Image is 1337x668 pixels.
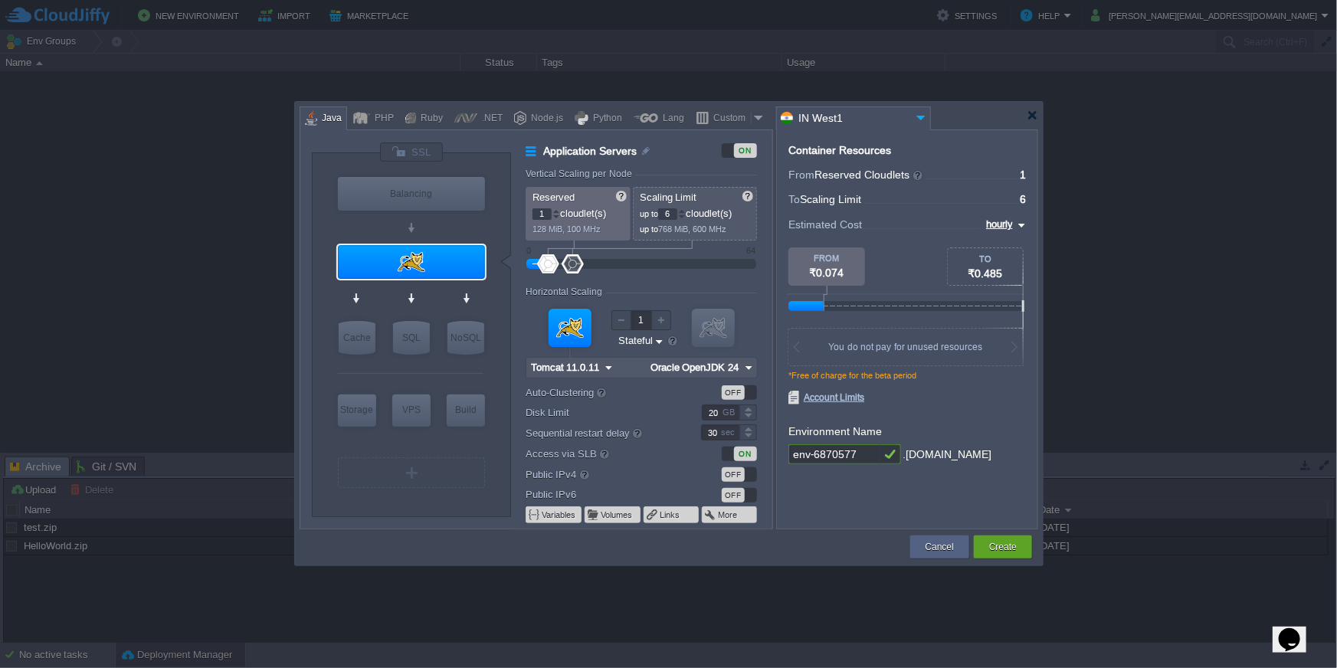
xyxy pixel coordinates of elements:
div: Node.js [526,107,563,130]
div: .[DOMAIN_NAME] [903,444,991,465]
label: Auto-Clustering [526,384,681,401]
span: ₹0.485 [968,267,1003,280]
button: Links [660,509,681,521]
span: up to [640,209,658,218]
div: Build Node [447,395,485,427]
div: Application Servers [338,245,485,279]
div: Balancing [338,177,485,211]
button: Create [989,539,1017,555]
div: Container Resources [788,145,891,156]
span: 1 [1020,169,1026,181]
div: Cache [339,321,375,355]
div: sec [721,425,738,440]
div: GB [723,405,738,420]
div: OFF [722,467,745,482]
div: Vertical Scaling per Node [526,169,636,179]
span: 128 MiB, 100 MHz [533,224,601,234]
span: ₹0.074 [810,267,844,279]
div: Ruby [416,107,443,130]
span: Reserved Cloudlets [814,169,924,181]
div: Create New Layer [338,457,485,488]
label: Environment Name [788,425,882,437]
button: Volumes [601,509,634,521]
div: Load Balancer [338,177,485,211]
div: 0 [526,246,531,255]
div: Lang [658,107,684,130]
div: Horizontal Scaling [526,287,606,297]
button: Cancel [926,539,954,555]
div: ON [734,447,757,461]
span: From [788,169,814,181]
p: cloudlet(s) [640,204,752,220]
div: Storage Containers [338,395,376,427]
span: 768 MiB, 600 MHz [658,224,726,234]
div: SQL [393,321,430,355]
div: Build [447,395,485,425]
div: Elastic VPS [392,395,431,427]
label: Disk Limit [526,404,681,421]
div: Storage [338,395,376,425]
div: .NET [477,107,503,130]
div: *Free of charge for the beta period [788,371,1026,391]
div: NoSQL [447,321,484,355]
div: Custom [709,107,751,130]
p: cloudlet(s) [533,204,625,220]
div: NoSQL Databases [447,321,484,355]
button: More [718,509,739,521]
label: Public IPv4 [526,466,681,483]
span: Reserved [533,192,575,203]
label: Sequential restart delay [526,424,681,441]
div: ON [734,143,757,158]
div: PHP [370,107,394,130]
iframe: chat widget [1273,607,1322,653]
span: Account Limits [788,391,864,404]
div: VPS [392,395,431,425]
div: Python [588,107,622,130]
div: OFF [722,385,745,400]
span: Scaling Limit [640,192,697,203]
span: 6 [1020,193,1026,205]
div: 64 [746,246,755,255]
div: FROM [788,254,865,263]
span: up to [640,224,658,234]
label: Public IPv6 [526,486,681,503]
div: OFF [722,488,745,503]
div: TO [948,254,1023,264]
div: SQL Databases [393,321,430,355]
span: Estimated Cost [788,216,862,233]
span: Scaling Limit [800,193,861,205]
label: Access via SLB [526,445,681,462]
span: To [788,193,800,205]
div: Java [317,107,342,130]
button: Variables [542,509,577,521]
